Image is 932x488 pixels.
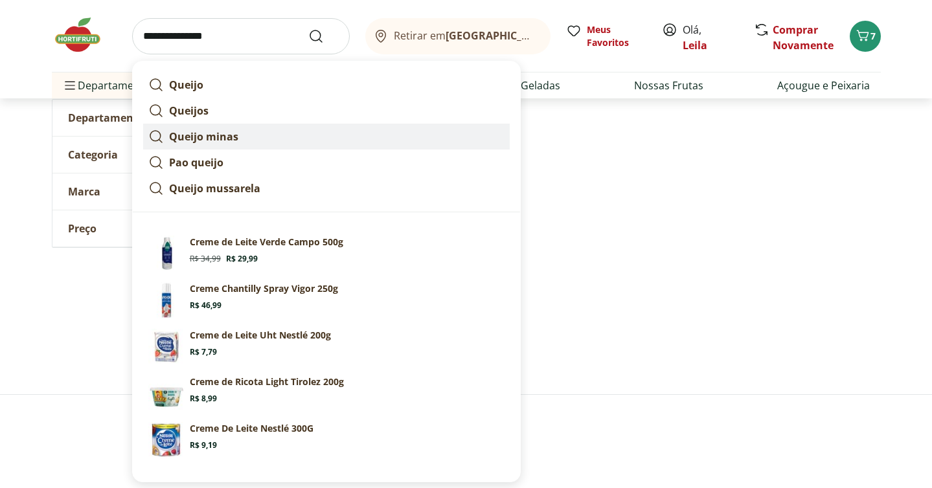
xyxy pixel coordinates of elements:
a: Comprar Novamente [773,23,834,52]
span: Preço [68,222,97,235]
strong: Pao queijo [169,155,223,170]
p: Creme Chantilly Spray Vigor 250g [190,282,338,295]
button: Departamento [52,100,247,136]
span: R$ 46,99 [190,300,222,311]
a: PrincipalCreme de Ricota Light Tirolez 200gR$ 8,99 [143,370,510,417]
img: Principal [148,422,185,458]
p: Creme De Leite Nestlé 300G [190,422,313,435]
button: Submit Search [308,28,339,44]
button: Marca [52,173,247,210]
p: Creme de Ricota Light Tirolez 200g [190,375,344,388]
span: Departamentos [62,70,155,101]
a: PrincipalCreme De Leite Nestlé 300GR$ 9,19 [143,417,510,463]
strong: Queijo mussarela [169,181,260,195]
a: Pao queijo [143,150,510,175]
button: Retirar em[GEOGRAPHIC_DATA]/[GEOGRAPHIC_DATA] [365,18,551,54]
a: Queijo [143,72,510,98]
span: R$ 8,99 [190,394,217,404]
p: Creme de Leite Verde Campo 500g [190,236,343,249]
a: Queijo minas [143,124,510,150]
img: Creme de Leite Verde Campo 500g [148,236,185,272]
a: Creme Chantilly Spray Vigor 250gR$ 46,99 [143,277,510,324]
a: Leila [683,38,707,52]
button: Carrinho [850,21,881,52]
img: Hortifruti [52,16,117,54]
span: R$ 34,99 [190,254,221,264]
b: [GEOGRAPHIC_DATA]/[GEOGRAPHIC_DATA] [446,28,664,43]
span: Retirar em [394,30,537,41]
button: Menu [62,70,78,101]
a: Creme de Leite Verde Campo 500gCreme de Leite Verde Campo 500gR$ 34,99R$ 29,99 [143,230,510,277]
span: 7 [870,30,876,42]
span: Marca [68,185,100,198]
span: Categoria [68,148,118,161]
span: Departamento [68,111,144,124]
span: R$ 29,99 [226,254,258,264]
input: search [132,18,350,54]
a: Creme de Leite Uht Nestlé 200gR$ 7,79 [143,324,510,370]
span: Olá, [683,22,740,53]
img: Principal [148,375,185,412]
a: Nossas Frutas [634,78,703,93]
strong: Queijos [169,104,209,118]
span: R$ 9,19 [190,440,217,450]
a: Açougue e Peixaria [777,78,870,93]
button: Preço [52,210,247,247]
p: Creme de Leite Uht Nestlé 200g [190,329,331,342]
a: Meus Favoritos [566,23,646,49]
a: Queijos [143,98,510,124]
span: Meus Favoritos [587,23,646,49]
a: Queijo mussarela [143,175,510,201]
strong: Queijo [169,78,203,92]
span: R$ 7,79 [190,347,217,357]
button: Categoria [52,137,247,173]
strong: Queijo minas [169,129,238,144]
